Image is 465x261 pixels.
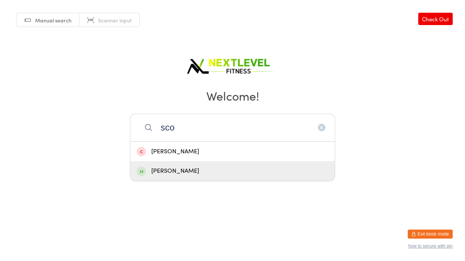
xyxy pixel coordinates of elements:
span: Scanner input [98,16,132,24]
button: Exit kiosk mode [408,230,453,239]
a: Check Out [418,13,453,25]
h2: Welcome! [7,87,458,104]
input: Search [130,114,335,141]
div: [PERSON_NAME] [137,147,328,157]
button: how to secure with pin [408,243,453,249]
div: [PERSON_NAME] [137,166,328,176]
img: Next Level Fitness [186,52,279,77]
span: Manual search [35,16,72,24]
